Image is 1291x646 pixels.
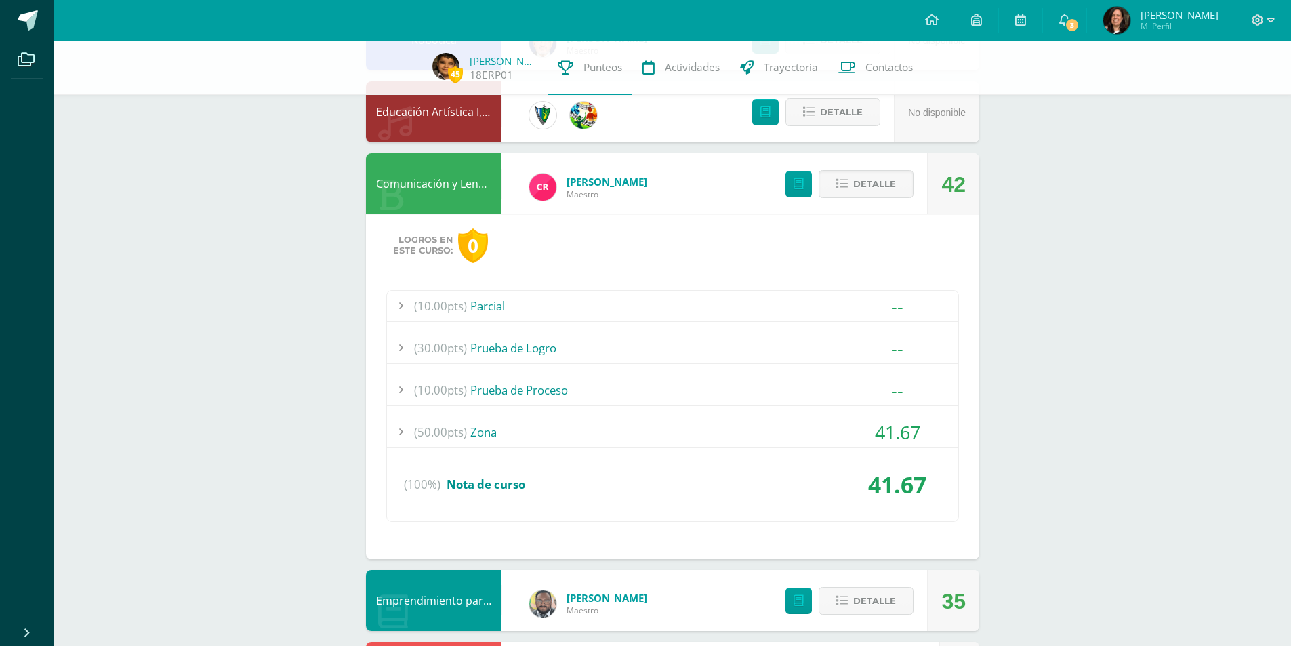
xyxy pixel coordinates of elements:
span: Contactos [865,60,913,75]
span: Actividades [665,60,720,75]
div: 35 [941,571,966,632]
a: Contactos [828,41,923,95]
a: Actividades [632,41,730,95]
span: Detalle [853,588,896,613]
span: 45 [448,66,463,83]
span: -- [891,378,903,403]
div: Zona [387,417,958,447]
span: Detalle [853,171,896,197]
div: 0 [458,228,488,263]
img: cd284c3a7e85c2d5ee4cb37640ef2605.png [1103,7,1130,34]
span: 3 [1065,18,1080,33]
span: No disponible [908,107,966,118]
span: Trayectoria [764,60,818,75]
div: 42 [941,154,966,215]
button: Detalle [819,170,914,198]
span: 41.67 [868,469,926,500]
a: 18ERP01 [470,68,513,82]
div: Parcial [387,291,958,321]
span: Punteos [583,60,622,75]
img: ab28fb4d7ed199cf7a34bbef56a79c5b.png [529,174,556,201]
button: Detalle [819,587,914,615]
button: Detalle [785,98,880,126]
span: 41.67 [875,420,920,445]
span: [PERSON_NAME] [1141,8,1218,22]
div: Prueba de Proceso [387,375,958,405]
span: Detalle [820,100,863,125]
div: Prueba de Logro [387,333,958,363]
span: Maestro [567,605,647,616]
img: 159e24a6ecedfdf8f489544946a573f0.png [570,102,597,129]
img: 1dcb818ff759f60fc2b6c147ebe25c83.png [432,53,459,80]
span: (30.00pts) [414,333,467,363]
div: Educación Artística I, Música y Danza [366,81,501,142]
a: [PERSON_NAME] [470,54,537,68]
span: -- [891,336,903,361]
a: Trayectoria [730,41,828,95]
a: Punteos [548,41,632,95]
span: Logros en este curso: [393,235,453,256]
img: 9f174a157161b4ddbe12118a61fed988.png [529,102,556,129]
span: [PERSON_NAME] [567,591,647,605]
div: Emprendimiento para la Productividad [366,570,501,631]
span: Nota de curso [447,477,525,492]
span: [PERSON_NAME] [567,175,647,188]
span: -- [891,294,903,319]
span: (100%) [404,459,440,510]
span: Maestro [567,188,647,200]
div: Comunicación y Lenguaje, Idioma Español [366,153,501,214]
img: 712781701cd376c1a616437b5c60ae46.png [529,590,556,618]
span: (10.00pts) [414,375,467,405]
span: (10.00pts) [414,291,467,321]
span: Mi Perfil [1141,20,1218,32]
span: (50.00pts) [414,417,467,447]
